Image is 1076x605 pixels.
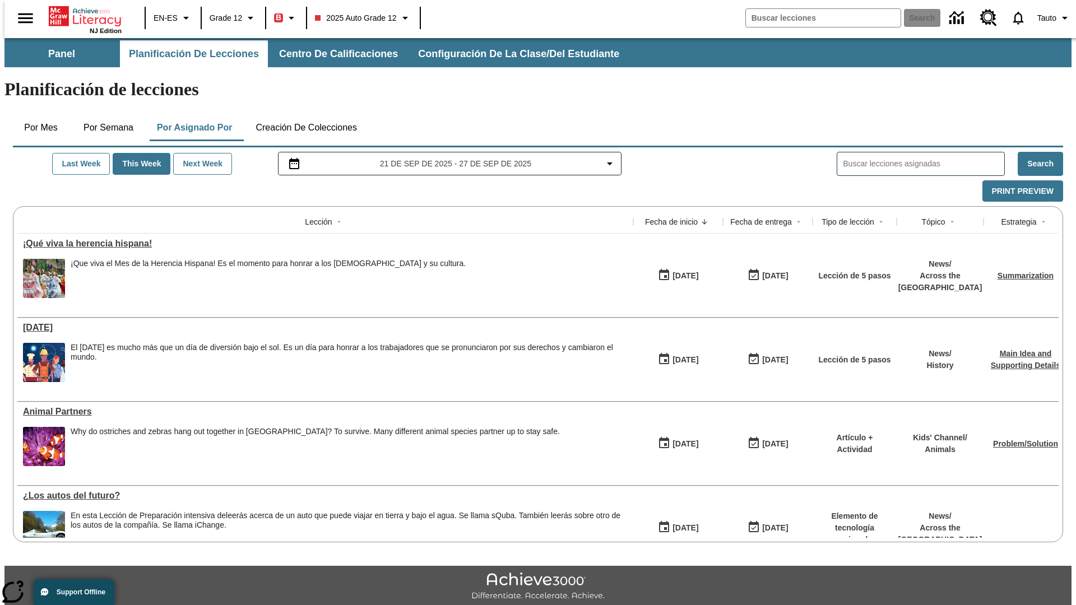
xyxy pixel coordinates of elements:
img: High-tech automobile treading water. [23,511,65,550]
div: [DATE] [672,353,698,367]
div: El Día del Trabajo es mucho más que un día de diversión bajo el sol. Es un día para honrar a los ... [71,343,628,382]
span: Panel [48,48,75,61]
button: This Week [113,153,170,175]
div: ¡Que viva el Mes de la Herencia Hispana! Es el momento para honrar a los hispanoamericanos y su c... [71,259,466,298]
div: [DATE] [762,521,788,535]
input: Buscar lecciones asignadas [843,156,1004,172]
div: [DATE] [762,353,788,367]
span: Configuración de la clase/del estudiante [418,48,619,61]
button: 06/30/26: Último día en que podrá accederse la lección [744,349,792,370]
button: Por mes [13,114,69,141]
button: Sort [332,215,346,229]
span: 2025 Auto Grade 12 [315,12,396,24]
span: NJ Edition [90,27,122,34]
button: Search [1018,152,1063,176]
button: Next Week [173,153,232,175]
div: Fecha de entrega [730,216,792,227]
div: ¡Que viva el Mes de la Herencia Hispana! Es el momento para honrar a los [DEMOGRAPHIC_DATA] y su ... [71,259,466,268]
button: 06/30/26: Último día en que podrá accederse la lección [744,433,792,454]
a: ¿Los autos del futuro? , Lessons [23,491,628,501]
button: Sort [874,215,888,229]
button: Centro de calificaciones [270,40,407,67]
p: News / [926,348,953,360]
button: Sort [698,215,711,229]
p: Elemento de tecnología mejorada [818,510,891,546]
button: Panel [6,40,118,67]
p: Artículo + Actividad [818,432,891,455]
p: Kids' Channel / [913,432,967,444]
div: ¡Qué viva la herencia hispana! [23,239,628,249]
button: Grado: Grade 12, Elige un grado [205,8,262,28]
img: Three clownfish swim around a purple anemone. [23,427,65,466]
div: Animal Partners [23,407,628,417]
p: Lección de 5 pasos [818,270,891,282]
p: Across the [GEOGRAPHIC_DATA] [898,270,982,294]
h1: Planificación de lecciones [4,79,1072,100]
button: Por semana [75,114,142,141]
a: Animal Partners, Lessons [23,407,628,417]
button: Por asignado por [148,114,242,141]
span: Centro de calificaciones [279,48,398,61]
p: News / [898,510,982,522]
button: Support Offline [34,579,114,605]
div: Why do ostriches and zebras hang out together in [GEOGRAPHIC_DATA]? To survive. Many different an... [71,427,560,436]
button: 08/01/26: Último día en que podrá accederse la lección [744,517,792,538]
div: Subbarra de navegación [4,38,1072,67]
span: Support Offline [57,588,105,596]
div: El [DATE] es mucho más que un día de diversión bajo el sol. Es un día para honrar a los trabajado... [71,343,628,362]
button: Last Week [52,153,110,175]
p: Animals [913,444,967,455]
div: [DATE] [672,521,698,535]
a: Portada [49,5,122,27]
button: Sort [945,215,959,229]
button: 07/01/25: Primer día en que estuvo disponible la lección [654,517,702,538]
button: Boost El color de la clase es rojo. Cambiar el color de la clase. [270,8,303,28]
div: Tipo de lección [822,216,874,227]
div: ¿Los autos del futuro? [23,491,628,501]
button: Print Preview [982,180,1063,202]
div: [DATE] [672,269,698,283]
div: Why do ostriches and zebras hang out together in Africa? To survive. Many different animal specie... [71,427,560,466]
div: Estrategia [1001,216,1036,227]
span: Grade 12 [210,12,242,24]
a: Centro de recursos, Se abrirá en una pestaña nueva. [973,3,1004,33]
span: Tauto [1037,12,1056,24]
span: Planificación de lecciones [129,48,259,61]
a: Main Idea and Supporting Details [991,349,1060,370]
button: Planificación de lecciones [120,40,268,67]
p: Lección de 5 pasos [818,354,891,366]
button: Perfil/Configuración [1033,8,1076,28]
button: Configuración de la clase/del estudiante [409,40,628,67]
div: Fecha de inicio [645,216,698,227]
a: Centro de información [943,3,973,34]
button: Creación de colecciones [247,114,366,141]
p: History [926,360,953,371]
a: Día del Trabajo, Lessons [23,323,628,333]
div: Subbarra de navegación [4,40,629,67]
img: A banner with a blue background shows an illustrated row of diverse men and women dressed in clot... [23,343,65,382]
span: B [276,11,281,25]
button: Language: EN-ES, Selecciona un idioma [149,8,197,28]
div: En esta Lección de Preparación intensiva de [71,511,628,530]
span: 21 de sep de 2025 - 27 de sep de 2025 [380,158,531,170]
button: Sort [792,215,805,229]
span: EN-ES [154,12,178,24]
div: Lección [305,216,332,227]
p: News / [898,258,982,270]
testabrev: leerás acerca de un auto que puede viajar en tierra y bajo el agua. Se llama sQuba. También leerá... [71,511,620,529]
div: Tópico [921,216,945,227]
div: [DATE] [762,437,788,451]
div: Día del Trabajo [23,323,628,333]
a: Notificaciones [1004,3,1033,32]
input: search field [746,9,901,27]
button: Seleccione el intervalo de fechas opción del menú [283,157,617,170]
img: Achieve3000 Differentiate Accelerate Achieve [471,573,605,601]
div: En esta Lección de Preparación intensiva de leerás acerca de un auto que puede viajar en tierra y... [71,511,628,550]
div: Portada [49,4,122,34]
button: 09/15/25: Primer día en que estuvo disponible la lección [654,265,702,286]
button: Sort [1037,215,1050,229]
button: Abrir el menú lateral [9,2,42,35]
button: 07/23/25: Primer día en que estuvo disponible la lección [654,349,702,370]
